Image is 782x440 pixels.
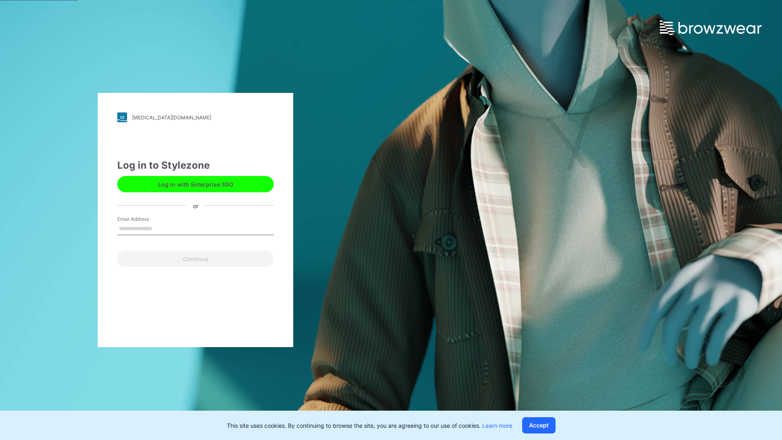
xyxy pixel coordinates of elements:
[132,114,211,121] div: [MEDICAL_DATA][DOMAIN_NAME]
[660,20,762,35] img: browzwear-logo.e42bd6dac1945053ebaf764b6aa21510.svg
[522,417,556,433] button: Accept
[187,201,205,210] div: or
[482,422,512,429] a: Learn more
[117,112,274,122] a: [MEDICAL_DATA][DOMAIN_NAME]
[117,158,274,173] div: Log in to Stylezone
[227,421,512,430] p: This site uses cookies. By continuing to browse the site, you are agreeing to our use of cookies.
[117,112,127,122] img: stylezone-logo.562084cfcfab977791bfbf7441f1a819.svg
[117,216,174,223] label: Email Address
[117,176,274,192] button: Log in with Enterprise SSO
